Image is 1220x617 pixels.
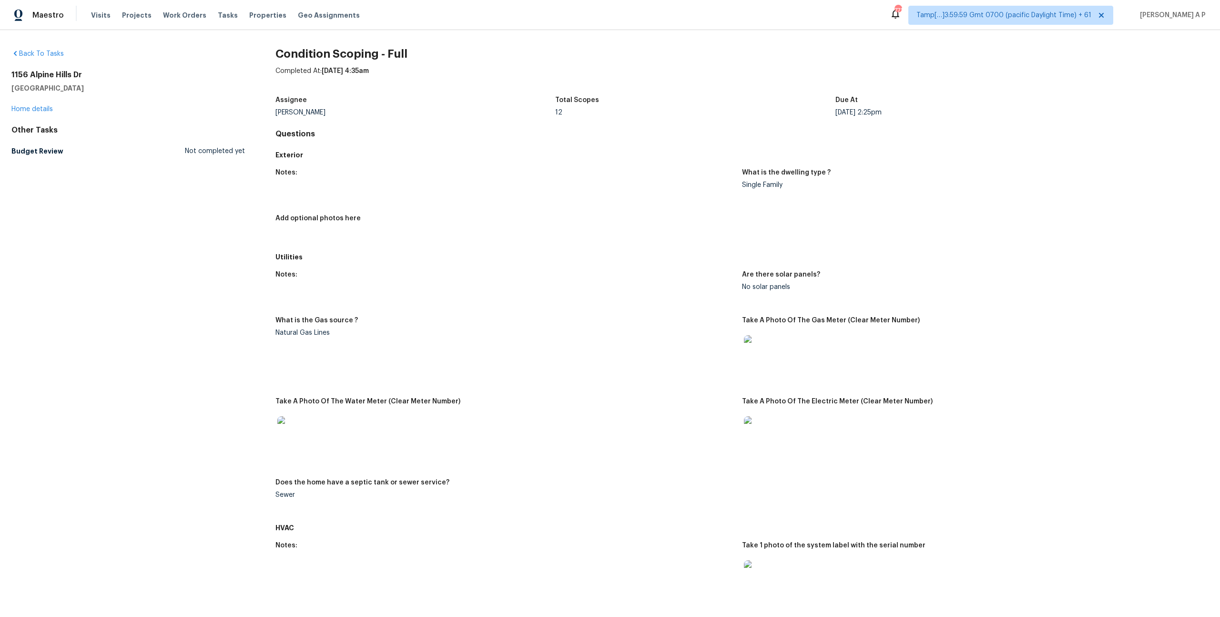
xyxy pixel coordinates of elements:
h5: Take 1 photo of the system label with the serial number [742,542,925,549]
span: Not completed yet [185,146,245,156]
h5: Due At [835,97,858,103]
span: Maestro [32,10,64,20]
h5: Notes: [275,542,297,549]
h5: Notes: [275,271,297,278]
span: Tamp[…]3:59:59 Gmt 0700 (pacific Daylight Time) + 61 [916,10,1091,20]
div: [DATE] 2:25pm [835,109,1116,116]
h5: Total Scopes [555,97,599,103]
h5: [GEOGRAPHIC_DATA] [11,83,245,93]
h5: Does the home have a septic tank or sewer service? [275,479,449,486]
div: [PERSON_NAME] [275,109,556,116]
div: No solar panels [742,284,1201,290]
span: Geo Assignments [298,10,360,20]
h5: Assignee [275,97,307,103]
span: Tasks [218,12,238,19]
span: Projects [122,10,152,20]
h5: Take A Photo Of The Electric Meter (Clear Meter Number) [742,398,933,405]
h5: Take A Photo Of The Water Meter (Clear Meter Number) [275,398,460,405]
span: Properties [249,10,286,20]
div: Sewer [275,492,734,498]
div: Single Family [742,182,1201,188]
h2: 1156 Alpine Hills Dr [11,70,245,80]
h5: Exterior [275,150,1209,160]
span: [DATE] 4:35am [322,68,369,74]
div: 771 [895,6,901,15]
h5: What is the dwelling type ? [742,169,831,176]
span: Work Orders [163,10,206,20]
div: Other Tasks [11,125,245,135]
h5: HVAC [275,523,1209,533]
h5: What is the Gas source ? [275,317,358,324]
h5: Notes: [275,169,297,176]
h4: Questions [275,129,1209,139]
h5: Are there solar panels? [742,271,820,278]
a: Home details [11,106,53,113]
div: Natural Gas Lines [275,329,734,336]
h5: Add optional photos here [275,215,361,222]
div: Completed At: [275,66,1209,91]
h5: Budget Review [11,146,63,156]
h5: Take A Photo Of The Gas Meter (Clear Meter Number) [742,317,920,324]
span: Visits [91,10,111,20]
div: 12 [555,109,835,116]
h2: Condition Scoping - Full [275,49,1209,59]
a: Back To Tasks [11,51,64,57]
h5: Utilities [275,252,1209,262]
span: [PERSON_NAME] A P [1136,10,1206,20]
